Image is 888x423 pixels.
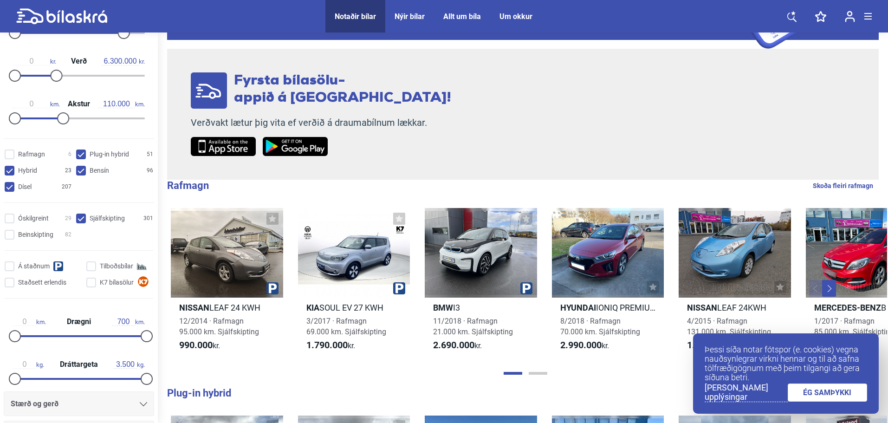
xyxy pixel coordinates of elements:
span: Hybrid [18,166,37,176]
span: 11/2018 · Rafmagn 21.000 km. Sjálfskipting [433,317,513,336]
span: 3/2017 · Rafmagn 69.000 km. Sjálfskipting [306,317,386,336]
button: Next [822,280,836,297]
b: 1.790.000 [306,339,348,351]
span: km. [13,318,46,326]
h2: LEAF 24KWH [679,302,791,313]
span: Óskilgreint [18,214,49,223]
h2: SOUL EV 27 KWH [298,302,410,313]
b: 2.990.000 [560,339,602,351]
b: Mercedes-Benz [814,303,881,312]
b: 990.000 [179,339,213,351]
span: kr. [433,340,482,351]
a: [PERSON_NAME] upplýsingar [705,383,788,402]
span: km. [13,100,60,108]
span: Stærð og gerð [11,397,58,410]
b: Plug-in hybrid [167,387,231,399]
span: Beinskipting [18,230,53,240]
span: Rafmagn [18,150,45,159]
span: 96 [147,166,153,176]
b: Nissan [179,303,209,312]
span: 82 [65,230,71,240]
span: Staðsett erlendis [18,278,66,287]
span: Á staðnum [18,261,50,271]
p: Verðvakt lætur þig vita ef verðið á draumabílnum lækkar. [191,117,451,129]
b: 2.690.000 [433,339,474,351]
span: 6 [68,150,71,159]
button: Page 1 [504,372,522,375]
a: HyundaiIONIQ PREMIUM8/2018 · Rafmagn70.000 km. Sjálfskipting2.990.000kr. [552,208,664,359]
b: Kia [306,303,319,312]
button: Previous [809,280,823,297]
span: km. [112,318,145,326]
span: Fyrsta bílasölu- appið á [GEOGRAPHIC_DATA]! [234,74,451,105]
span: 4/2015 · Rafmagn 131.000 km. Sjálfskipting [687,317,771,336]
span: Dráttargeta [58,361,100,368]
h2: LEAF 24 KWH [171,302,283,313]
span: 29 [65,214,71,223]
span: 51 [147,150,153,159]
b: BMW [433,303,453,312]
a: Um okkur [499,12,532,21]
span: kr. [13,57,56,65]
a: Skoða fleiri rafmagn [813,180,873,192]
a: Notaðir bílar [335,12,376,21]
b: Nissan [687,303,717,312]
span: 207 [62,182,71,192]
h2: I3 [425,302,537,313]
span: Tilboðsbílar [100,261,133,271]
span: Dísel [18,182,32,192]
img: user-login.svg [845,11,855,22]
a: BMWI311/2018 · Rafmagn21.000 km. Sjálfskipting2.690.000kr. [425,208,537,359]
span: kr. [560,340,609,351]
span: Drægni [65,318,93,325]
span: 8/2018 · Rafmagn 70.000 km. Sjálfskipting [560,317,640,336]
span: Verð [69,58,89,65]
button: Page 2 [529,372,547,375]
span: 12/2014 · Rafmagn 95.000 km. Sjálfskipting [179,317,259,336]
span: Akstur [65,100,92,108]
a: NissanLEAF 24KWH4/2015 · Rafmagn131.000 km. Sjálfskipting1.190.000kr. [679,208,791,359]
span: 301 [143,214,153,223]
b: 1.190.000 [687,339,728,351]
h2: IONIQ PREMIUM [552,302,664,313]
span: Sjálfskipting [90,214,125,223]
span: kr. [179,340,220,351]
span: kr. [102,57,145,65]
span: Plug-in hybrid [90,150,129,159]
span: km. [98,100,145,108]
a: NissanLEAF 24 KWH12/2014 · Rafmagn95.000 km. Sjálfskipting990.000kr. [171,208,283,359]
span: Bensín [90,166,109,176]
a: Allt um bíla [443,12,481,21]
b: Rafmagn [167,180,209,191]
span: kr. [687,340,736,351]
span: 23 [65,166,71,176]
a: Nýir bílar [395,12,425,21]
a: ÉG SAMÞYKKI [788,384,868,402]
b: Hyundai [560,303,596,312]
a: KiaSOUL EV 27 KWH3/2017 · Rafmagn69.000 km. Sjálfskipting1.790.000kr. [298,208,410,359]
span: K7 bílasölur [100,278,134,287]
span: kg. [13,360,44,369]
span: kr. [306,340,355,351]
span: kg. [114,360,145,369]
p: Þessi síða notar fótspor (e. cookies) vegna nauðsynlegrar virkni hennar og til að safna tölfræðig... [705,345,867,382]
